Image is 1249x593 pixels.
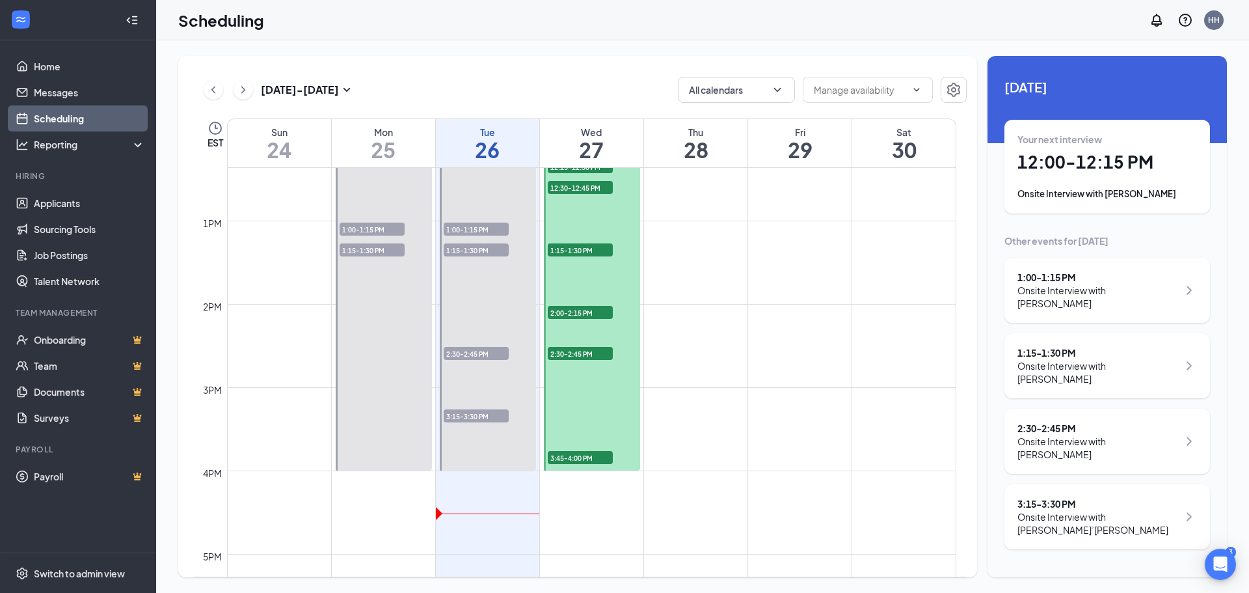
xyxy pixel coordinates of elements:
span: 2:00-2:15 PM [548,306,613,319]
svg: ChevronDown [911,85,922,95]
button: ChevronLeft [204,80,223,100]
svg: Analysis [16,138,29,151]
span: 1:15-1:30 PM [340,243,405,256]
svg: Collapse [126,14,139,27]
span: 1:15-1:30 PM [444,243,509,256]
svg: ChevronRight [1181,283,1197,298]
a: August 25, 2025 [332,119,435,167]
span: [DATE] [1004,77,1210,97]
a: Job Postings [34,242,145,268]
svg: Settings [946,82,961,98]
a: August 30, 2025 [852,119,956,167]
div: 5pm [200,549,224,564]
span: 1:15-1:30 PM [548,243,613,256]
svg: ChevronRight [1181,434,1197,449]
svg: WorkstreamLogo [14,13,27,26]
svg: SmallChevronDown [339,82,355,98]
div: Team Management [16,307,142,318]
div: 1:00 - 1:15 PM [1017,271,1178,284]
div: Onsite Interview with [PERSON_NAME] [1017,435,1178,461]
div: Sun [228,126,331,139]
a: Scheduling [34,105,145,131]
h1: 26 [436,139,539,161]
div: 1:15 - 1:30 PM [1017,346,1178,359]
div: Onsite Interview with [PERSON_NAME] [1017,359,1178,385]
div: 3pm [200,383,224,397]
div: Payroll [16,444,142,455]
span: 3:15-3:30 PM [444,409,509,422]
h1: 25 [332,139,435,161]
h1: Scheduling [178,9,264,31]
a: August 28, 2025 [644,119,747,167]
button: Settings [941,77,967,103]
div: Wed [540,126,643,139]
svg: ChevronLeft [207,82,220,98]
a: DocumentsCrown [34,379,145,405]
a: TeamCrown [34,353,145,379]
span: 1:00-1:15 PM [444,223,509,236]
svg: ChevronDown [771,83,784,96]
svg: Settings [16,567,29,580]
div: Onsite Interview with [PERSON_NAME] [1017,187,1197,200]
h1: 29 [748,139,852,161]
h1: 24 [228,139,331,161]
a: OnboardingCrown [34,327,145,353]
a: Talent Network [34,268,145,294]
div: 1pm [200,216,224,230]
a: Applicants [34,190,145,216]
h1: 27 [540,139,643,161]
div: 2:30 - 2:45 PM [1017,422,1178,435]
div: 2pm [200,299,224,314]
div: Your next interview [1017,133,1197,146]
svg: QuestionInfo [1177,12,1193,28]
h3: [DATE] - [DATE] [261,83,339,97]
span: 1:00-1:15 PM [340,223,405,236]
div: Switch to admin view [34,567,125,580]
a: Messages [34,79,145,105]
div: Hiring [16,171,142,182]
span: 12:30-12:45 PM [548,181,613,194]
input: Manage availability [814,83,906,97]
svg: ChevronRight [1181,509,1197,525]
button: All calendarsChevronDown [678,77,795,103]
h1: 30 [852,139,956,161]
a: August 27, 2025 [540,119,643,167]
div: Onsite Interview with [PERSON_NAME] [1017,284,1178,310]
a: August 29, 2025 [748,119,852,167]
span: 3:45-4:00 PM [548,451,613,464]
div: Sat [852,126,956,139]
svg: ChevronRight [1181,358,1197,374]
a: SurveysCrown [34,405,145,431]
button: ChevronRight [234,80,253,100]
span: 2:30-2:45 PM [548,347,613,360]
div: Reporting [34,138,146,151]
h1: 12:00 - 12:15 PM [1017,151,1197,173]
div: 3:15 - 3:30 PM [1017,497,1178,510]
a: PayrollCrown [34,463,145,490]
a: Home [34,53,145,79]
div: Fri [748,126,852,139]
div: 4pm [200,466,224,480]
span: 2:30-2:45 PM [444,347,509,360]
div: 3 [1226,547,1236,558]
a: August 24, 2025 [228,119,331,167]
svg: ChevronRight [237,82,250,98]
div: Onsite Interview with [PERSON_NAME]’[PERSON_NAME] [1017,510,1178,536]
a: August 26, 2025 [436,119,539,167]
div: Other events for [DATE] [1004,234,1210,247]
span: EST [208,136,223,149]
div: Mon [332,126,435,139]
div: Thu [644,126,747,139]
h1: 28 [644,139,747,161]
div: Tue [436,126,539,139]
svg: Notifications [1149,12,1164,28]
div: HH [1208,14,1220,25]
div: Open Intercom Messenger [1205,549,1236,580]
svg: Clock [208,120,223,136]
a: Sourcing Tools [34,216,145,242]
